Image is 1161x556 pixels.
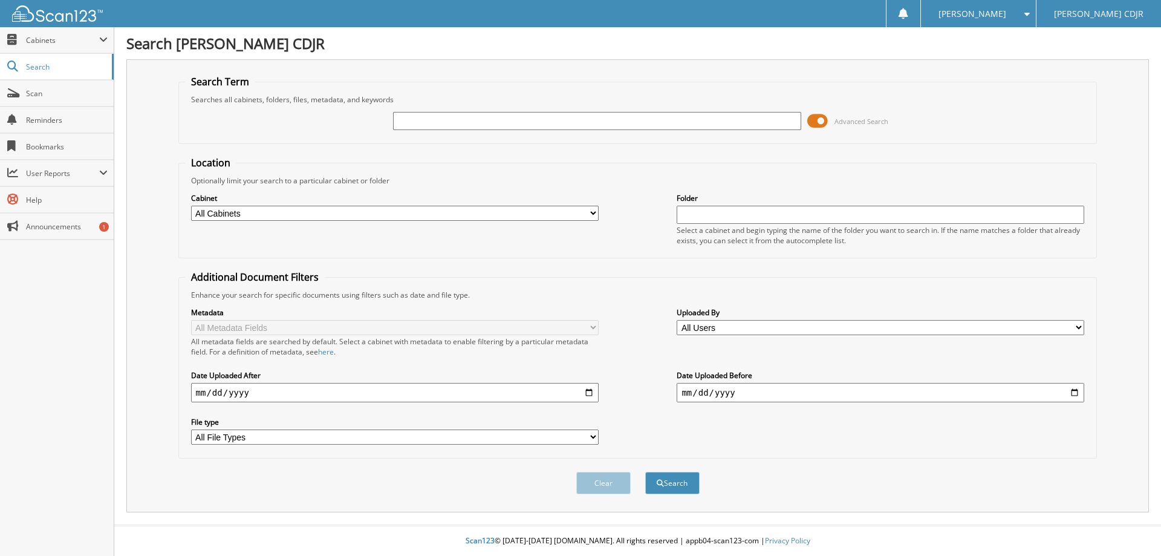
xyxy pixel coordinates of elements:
span: [PERSON_NAME] CDJR [1054,10,1143,18]
label: Cabinet [191,193,599,203]
h1: Search [PERSON_NAME] CDJR [126,33,1149,53]
div: 1 [99,222,109,232]
label: Folder [677,193,1084,203]
span: Help [26,195,108,205]
label: Metadata [191,307,599,318]
button: Clear [576,472,631,494]
label: Date Uploaded Before [677,370,1084,381]
span: Announcements [26,221,108,232]
legend: Location [185,156,236,169]
input: start [191,383,599,402]
img: scan123-logo-white.svg [12,5,103,22]
span: Scan [26,88,108,99]
legend: Search Term [185,75,255,88]
label: File type [191,417,599,427]
a: here [318,347,334,357]
div: All metadata fields are searched by default. Select a cabinet with metadata to enable filtering b... [191,336,599,357]
span: Advanced Search [834,117,888,126]
div: © [DATE]-[DATE] [DOMAIN_NAME]. All rights reserved | appb04-scan123-com | [114,526,1161,556]
button: Search [645,472,700,494]
label: Date Uploaded After [191,370,599,381]
span: Reminders [26,115,108,125]
div: Enhance your search for specific documents using filters such as date and file type. [185,290,1091,300]
div: Optionally limit your search to a particular cabinet or folder [185,175,1091,186]
input: end [677,383,1084,402]
label: Uploaded By [677,307,1084,318]
span: Scan123 [466,535,495,546]
legend: Additional Document Filters [185,270,325,284]
span: Search [26,62,106,72]
a: Privacy Policy [765,535,810,546]
span: [PERSON_NAME] [938,10,1006,18]
span: Cabinets [26,35,99,45]
span: User Reports [26,168,99,178]
div: Select a cabinet and begin typing the name of the folder you want to search in. If the name match... [677,225,1084,246]
div: Searches all cabinets, folders, files, metadata, and keywords [185,94,1091,105]
span: Bookmarks [26,142,108,152]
